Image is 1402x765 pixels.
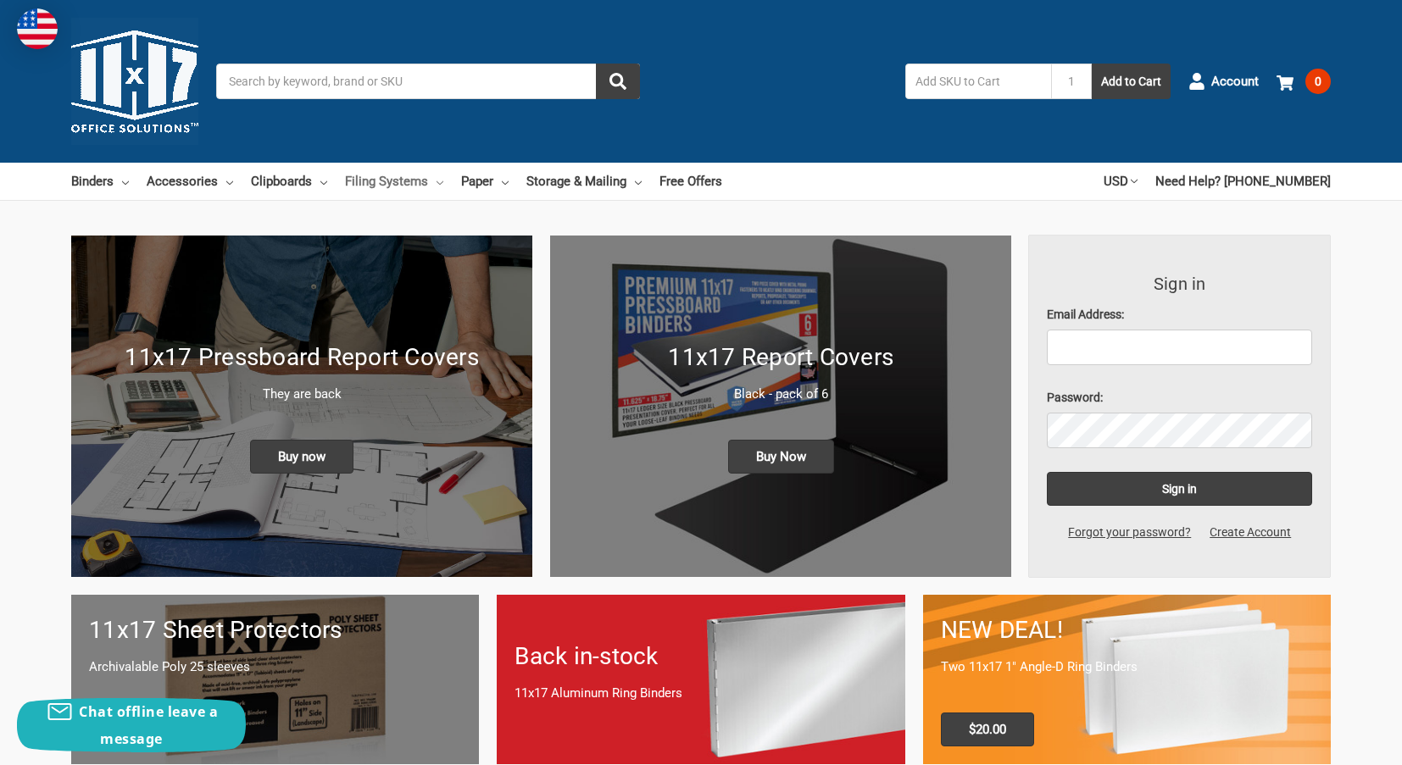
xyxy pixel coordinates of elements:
[17,698,246,752] button: Chat offline leave a message
[1211,72,1259,91] span: Account
[1155,163,1331,200] a: Need Help? [PHONE_NUMBER]
[89,340,515,375] h1: 11x17 Pressboard Report Covers
[89,613,461,648] h1: 11x17 Sheet Protectors
[526,163,642,200] a: Storage & Mailing
[497,595,904,763] a: Back in-stock 11x17 Aluminum Ring Binders
[728,440,834,474] span: Buy Now
[250,440,353,474] span: Buy now
[345,163,443,200] a: Filing Systems
[71,236,532,577] img: New 11x17 Pressboard Binders
[89,385,515,404] p: They are back
[905,64,1051,99] input: Add SKU to Cart
[71,163,129,200] a: Binders
[147,163,233,200] a: Accessories
[17,8,58,49] img: duty and tax information for United States
[216,64,640,99] input: Search by keyword, brand or SKU
[1047,389,1312,407] label: Password:
[923,595,1331,763] a: 11x17 Binder 2-pack only $20.00 NEW DEAL! Two 11x17 1" Angle-D Ring Binders $20.00
[1277,59,1331,103] a: 0
[1092,64,1171,99] button: Add to Cart
[251,163,327,200] a: Clipboards
[550,236,1011,577] img: 11x17 Report Covers
[71,18,198,145] img: 11x17.com
[568,385,993,404] p: Black - pack of 6
[568,340,993,375] h1: 11x17 Report Covers
[79,702,218,748] span: Chat offline leave a message
[1305,69,1331,94] span: 0
[1188,59,1259,103] a: Account
[515,639,887,674] h1: Back in-stock
[659,163,722,200] a: Free Offers
[1047,472,1312,506] input: Sign in
[941,613,1313,648] h1: NEW DEAL!
[550,236,1011,577] a: 11x17 Report Covers 11x17 Report Covers Black - pack of 6 Buy Now
[1104,163,1138,200] a: USD
[71,236,532,577] a: New 11x17 Pressboard Binders 11x17 Pressboard Report Covers They are back Buy now
[941,657,1313,677] p: Two 11x17 1" Angle-D Ring Binders
[1200,524,1300,541] a: Create Account
[1047,306,1312,324] label: Email Address:
[89,657,461,677] p: Archivalable Poly 25 sleeves
[1059,524,1200,541] a: Forgot your password?
[71,595,479,763] a: 11x17 sheet protectors 11x17 Sheet Protectors Archivalable Poly 25 sleeves Buy Now
[461,163,509,200] a: Paper
[1047,271,1312,297] h3: Sign in
[941,712,1034,746] span: $20.00
[515,684,887,703] p: 11x17 Aluminum Ring Binders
